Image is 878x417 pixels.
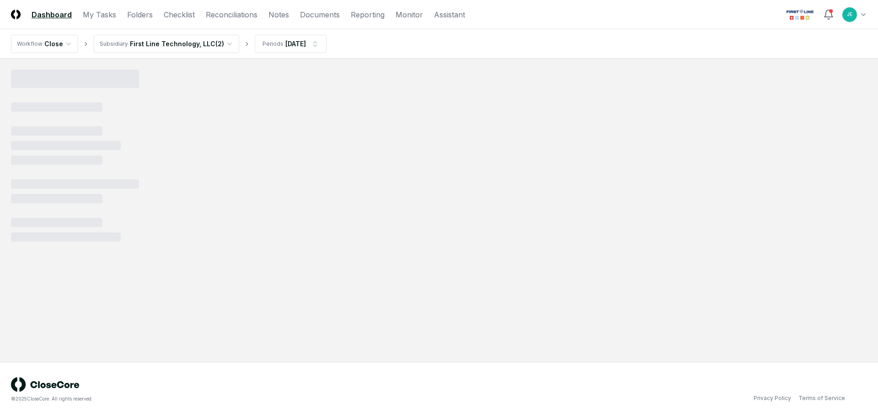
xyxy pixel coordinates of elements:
[434,9,465,20] a: Assistant
[164,9,195,20] a: Checklist
[798,394,845,402] a: Terms of Service
[847,11,852,18] span: JE
[11,377,80,392] img: logo
[11,395,439,402] div: © 2025 CloseCore. All rights reserved.
[268,9,289,20] a: Notes
[754,394,791,402] a: Privacy Policy
[17,40,43,48] div: Workflow
[206,9,257,20] a: Reconciliations
[351,9,385,20] a: Reporting
[300,9,340,20] a: Documents
[396,9,423,20] a: Monitor
[255,35,327,53] button: Periods[DATE]
[285,39,306,49] div: [DATE]
[784,7,816,22] img: First Line Technology logo
[262,40,284,48] div: Periods
[841,6,858,23] button: JE
[100,40,128,48] div: Subsidiary
[11,35,327,53] nav: breadcrumb
[32,9,72,20] a: Dashboard
[11,10,21,19] img: Logo
[83,9,116,20] a: My Tasks
[127,9,153,20] a: Folders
